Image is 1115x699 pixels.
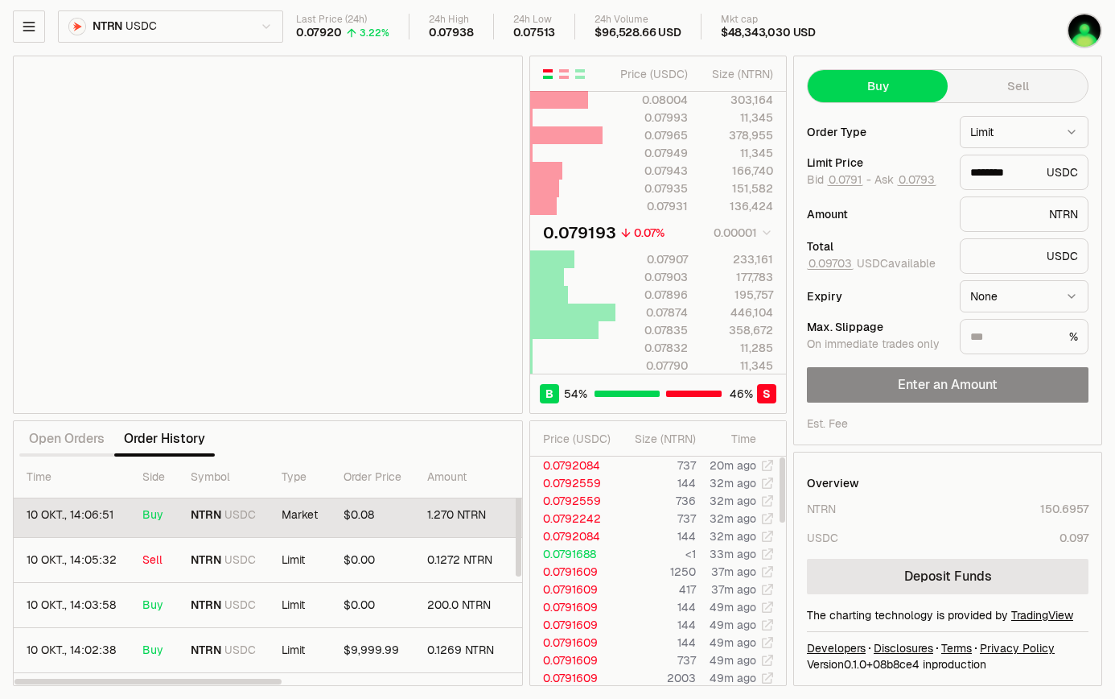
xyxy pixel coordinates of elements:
[427,643,522,658] div: 0.1269 NTRN
[574,68,586,81] button: Show Buy Orders Only
[429,14,474,26] div: 24h High
[27,507,113,522] time: 10 окт., 14:06:51
[27,643,116,657] time: 10 окт., 14:02:38
[807,530,838,546] div: USDC
[595,14,681,26] div: 24h Volume
[530,598,617,616] td: 0.0791609
[874,173,936,188] span: Ask
[617,616,697,634] td: 144
[427,553,522,568] div: 0.1272 NTRN
[617,669,697,687] td: 2003
[960,238,1088,274] div: USDC
[702,304,773,321] div: 446,104
[702,92,773,108] div: 303,164
[730,386,753,402] span: 46 %
[807,559,1088,594] a: Deposit Funds
[807,656,1088,672] div: Version 0.1.0 + in production
[427,508,522,523] div: 1.270 NTRN
[807,607,1088,623] div: The charting technology is provided by
[807,291,947,302] div: Expiry
[142,508,165,523] div: Buy
[1068,14,1101,47] img: AUTOTESTS
[630,431,696,447] div: Size ( NTRN )
[530,581,617,598] td: 0.0791609
[224,553,256,568] span: USDC
[557,68,570,81] button: Show Sell Orders Only
[616,66,688,82] div: Price ( USDC )
[269,583,331,628] td: Limit
[429,26,474,40] div: 0.07938
[114,423,215,455] button: Order History
[191,643,221,658] span: NTRN
[360,27,389,39] div: 3.22%
[941,640,972,656] a: Terms
[130,457,178,498] th: Side
[721,14,816,26] div: Mkt cap
[344,552,375,567] span: $0.00
[93,19,122,34] span: NTRN
[807,173,871,188] span: Bid -
[617,545,697,563] td: <1
[702,180,773,196] div: 151,582
[702,66,773,82] div: Size ( NTRN )
[224,598,256,613] span: USDC
[125,19,156,34] span: USDC
[617,457,697,474] td: 737
[142,598,165,613] div: Buy
[530,669,617,687] td: 0.0791609
[530,510,617,527] td: 0.0792242
[827,173,863,186] button: 0.0791
[27,598,116,612] time: 10 окт., 14:03:58
[344,643,399,657] span: $9,999.99
[543,431,616,447] div: Price ( USDC )
[808,70,948,102] button: Buy
[721,26,816,40] div: $48,343,030 USD
[702,251,773,267] div: 233,161
[702,269,773,285] div: 177,783
[617,510,697,527] td: 737
[616,110,688,126] div: 0.07993
[702,127,773,143] div: 378,955
[595,26,681,40] div: $96,528.66 USD
[616,92,688,108] div: 0.08004
[702,163,773,179] div: 166,740
[897,173,936,186] button: 0.0793
[14,457,130,498] th: Time
[1059,530,1088,546] div: 0.097
[960,196,1088,232] div: NTRN
[1040,501,1088,517] div: 150.6957
[530,651,617,669] td: 0.0791609
[616,269,688,285] div: 0.07903
[874,640,933,656] a: Disclosures
[19,423,114,455] button: Open Orders
[616,180,688,196] div: 0.07935
[1011,608,1073,622] a: TradingView
[960,116,1088,148] button: Limit
[807,257,854,270] button: 0.09703
[807,501,836,517] div: NTRN
[269,457,331,498] th: Type
[617,651,697,669] td: 737
[617,634,697,651] td: 144
[530,474,617,492] td: 0.0792559
[702,322,773,338] div: 358,672
[702,198,773,214] div: 136,424
[530,616,617,634] td: 0.0791609
[513,26,556,40] div: 0.07513
[960,280,1088,312] button: None
[530,492,617,510] td: 0.0792559
[427,598,522,613] div: 200.0 NTRN
[513,14,556,26] div: 24h Low
[807,256,936,271] span: USDC available
[541,68,554,81] button: Show Buy and Sell Orders
[710,653,756,668] time: 49m ago
[530,634,617,651] td: 0.0791609
[702,358,773,374] div: 11,345
[616,145,688,161] div: 0.07949
[807,475,859,491] div: Overview
[616,127,688,143] div: 0.07965
[710,671,756,685] time: 49m ago
[710,476,756,490] time: 32m ago
[807,321,947,333] div: Max. Slippage
[634,225,664,241] div: 0.07%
